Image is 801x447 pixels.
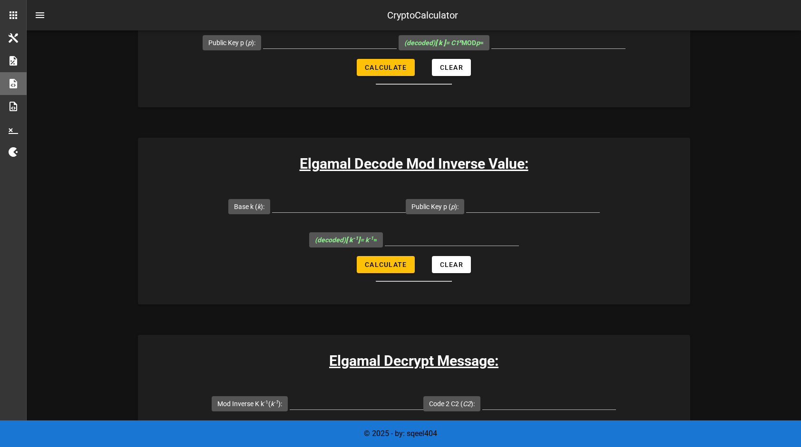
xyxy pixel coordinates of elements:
label: Base k ( ): [234,202,264,211]
sup: x [459,38,461,44]
sup: -1 [369,235,373,241]
i: p [248,39,252,47]
button: Calculate [357,59,414,76]
h3: Elgamal Decrypt Message: [138,350,690,371]
button: Clear [432,59,471,76]
div: CryptoCalculator [387,8,458,22]
i: (decoded) = k [315,236,373,244]
span: = [315,236,377,244]
button: nav-menu-toggle [29,4,51,27]
label: Code 2 C2 ( ): [429,399,475,409]
b: [ k ] [346,236,360,244]
b: [ k ] [435,39,446,47]
sup: -1 [264,399,268,405]
button: Calculate [357,256,414,273]
span: MOD = [404,39,484,47]
span: Calculate [364,261,407,268]
span: Clear [440,64,463,71]
i: k [271,400,278,408]
sup: -1 [274,399,278,405]
i: p [476,39,480,47]
i: p [451,203,455,210]
i: (decoded) = C1 [404,39,461,47]
i: C2 [463,400,471,408]
label: Mod Inverse K k ( ): [217,399,282,409]
label: Public Key p ( ): [411,202,459,211]
sup: -1 [353,235,358,241]
span: Calculate [364,64,407,71]
span: © 2025 - by: sqeel404 [364,429,437,438]
h3: Elgamal Decode Mod Inverse Value: [138,153,690,174]
span: Clear [440,261,463,268]
i: k [257,203,261,210]
button: Clear [432,256,471,273]
label: Public Key p ( ): [208,38,255,48]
